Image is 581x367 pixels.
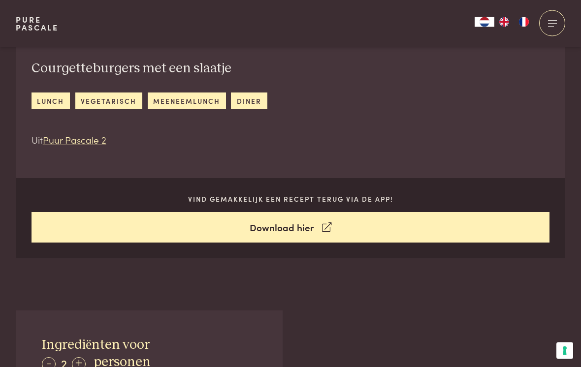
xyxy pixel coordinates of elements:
a: PurePascale [16,16,59,31]
ul: Language list [494,17,534,27]
button: Uw voorkeuren voor toestemming voor trackingtechnologieën [556,342,573,359]
p: Vind gemakkelijk een recept terug via de app! [32,194,550,205]
aside: Language selected: Nederlands [475,17,534,27]
a: NL [475,17,494,27]
a: EN [494,17,514,27]
div: Language [475,17,494,27]
h2: Courgetteburgers met een slaatje [32,61,267,78]
a: meeneemlunch [148,93,226,109]
a: lunch [32,93,70,109]
span: Ingrediënten voor [42,338,150,352]
a: diner [231,93,267,109]
a: vegetarisch [75,93,142,109]
p: Uit [32,133,267,148]
a: Puur Pascale 2 [43,133,106,147]
a: Download hier [32,213,550,244]
a: FR [514,17,534,27]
